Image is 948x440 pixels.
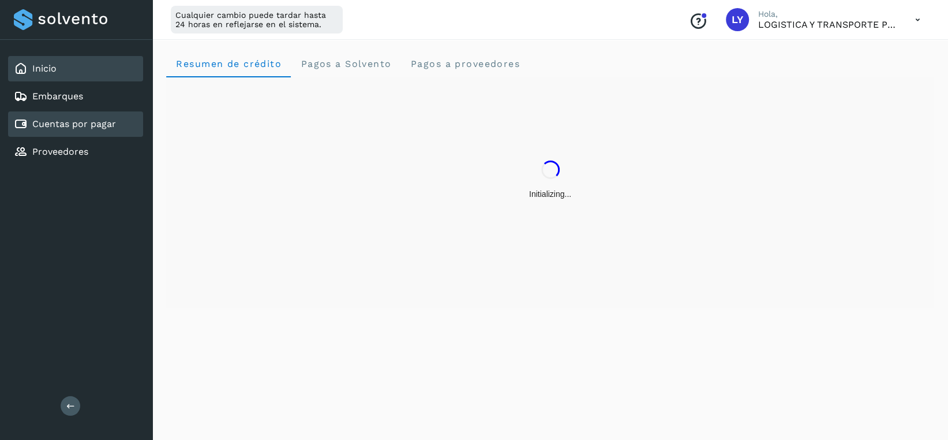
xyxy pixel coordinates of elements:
[171,6,343,33] div: Cualquier cambio puede tardar hasta 24 horas en reflejarse en el sistema.
[300,58,391,69] span: Pagos a Solvento
[32,118,116,129] a: Cuentas por pagar
[410,58,520,69] span: Pagos a proveedores
[8,84,143,109] div: Embarques
[8,139,143,165] div: Proveedores
[175,58,282,69] span: Resumen de crédito
[8,111,143,137] div: Cuentas por pagar
[32,146,88,157] a: Proveedores
[32,91,83,102] a: Embarques
[758,9,897,19] p: Hola,
[758,19,897,30] p: LOGISTICA Y TRANSPORTE PORTCAR
[8,56,143,81] div: Inicio
[32,63,57,74] a: Inicio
